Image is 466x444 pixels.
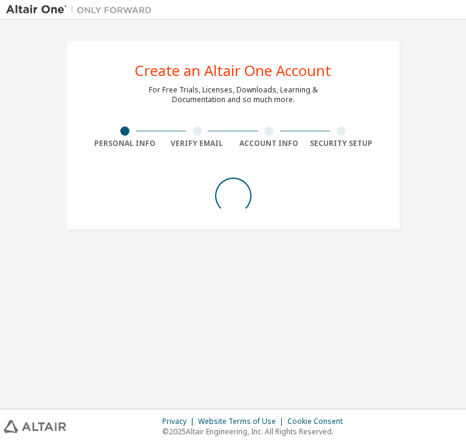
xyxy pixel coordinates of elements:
[4,420,66,433] img: altair_logo.svg
[89,139,162,148] div: Personal Info
[161,139,233,148] div: Verify Email
[6,4,158,16] img: Altair One
[198,417,287,426] div: Website Terms of Use
[305,139,377,148] div: Security Setup
[162,417,198,426] div: Privacy
[135,63,331,78] div: Create an Altair One Account
[287,417,350,426] div: Cookie Consent
[149,85,318,105] div: For Free Trials, Licenses, Downloads, Learning & Documentation and so much more.
[162,426,350,437] p: © 2025 Altair Engineering, Inc. All Rights Reserved.
[233,139,306,148] div: Account Info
